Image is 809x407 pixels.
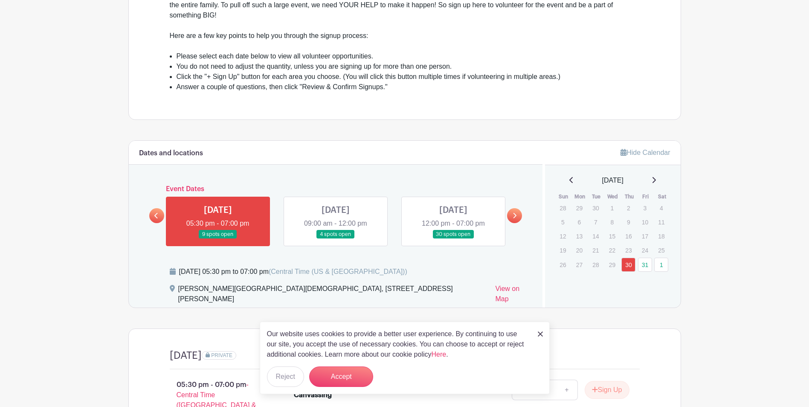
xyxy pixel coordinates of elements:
p: 8 [605,215,619,229]
a: 31 [638,258,652,272]
p: 23 [621,244,635,257]
p: 28 [556,201,570,215]
p: 20 [572,244,586,257]
li: Click the "+ Sign Up" button for each area you choose. (You will click this button multiple times... [177,72,640,82]
th: Fri [638,192,654,201]
button: Reject [267,366,304,387]
p: 14 [589,230,603,243]
p: 15 [605,230,619,243]
a: Here [432,351,447,358]
p: 4 [654,201,668,215]
p: 18 [654,230,668,243]
p: 21 [589,244,603,257]
p: 5 [556,215,570,229]
button: Accept [309,366,373,387]
p: 2 [621,201,635,215]
img: close_button-5f87c8562297e5c2d7936805f587ecaba9071eb48480494691a3f1689db116b3.svg [538,331,543,337]
p: 22 [605,244,619,257]
p: 24 [638,244,652,257]
span: [DATE] [602,175,623,186]
th: Sun [555,192,572,201]
div: [PERSON_NAME][GEOGRAPHIC_DATA][DEMOGRAPHIC_DATA], [STREET_ADDRESS][PERSON_NAME] [178,284,489,308]
th: Mon [572,192,589,201]
p: 29 [605,258,619,271]
li: Answer a couple of questions, then click "Review & Confirm Signups." [177,82,640,92]
p: 25 [654,244,668,257]
p: 11 [654,215,668,229]
button: Sign Up [585,381,629,399]
li: You do not need to adjust the quantity, unless you are signing up for more than one person. [177,61,640,72]
a: Hide Calendar [621,149,670,156]
a: 1 [654,258,668,272]
p: 6 [572,215,586,229]
th: Thu [621,192,638,201]
p: 17 [638,230,652,243]
span: (Central Time (US & [GEOGRAPHIC_DATA])) [269,268,407,275]
th: Tue [588,192,605,201]
p: 19 [556,244,570,257]
span: PRIVATE [211,352,232,358]
p: 9 [621,215,635,229]
p: 30 [589,201,603,215]
h6: Dates and locations [139,149,203,157]
a: + [556,380,577,400]
p: 1 [605,201,619,215]
p: 27 [572,258,586,271]
a: 30 [621,258,635,272]
p: 3 [638,201,652,215]
p: 7 [589,215,603,229]
th: Sat [654,192,670,201]
th: Wed [605,192,621,201]
p: 10 [638,215,652,229]
h4: [DATE] [170,349,202,362]
h6: Event Dates [164,185,507,193]
p: 29 [572,201,586,215]
li: Please select each date below to view all volunteer opportunities. [177,51,640,61]
div: [DATE] 05:30 pm to 07:00 pm [179,267,407,277]
p: 16 [621,230,635,243]
p: 26 [556,258,570,271]
p: 28 [589,258,603,271]
p: 13 [572,230,586,243]
p: Our website uses cookies to provide a better user experience. By continuing to use our site, you ... [267,329,529,360]
a: View on Map [495,284,532,308]
p: 12 [556,230,570,243]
